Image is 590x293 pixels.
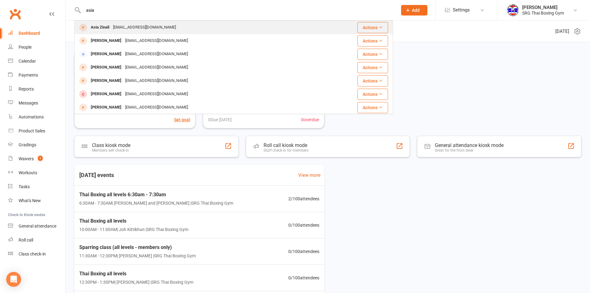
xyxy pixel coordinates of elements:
[19,128,45,133] div: Product Sales
[8,82,65,96] a: Reports
[8,26,65,40] a: Dashboard
[6,272,21,287] div: Open Intercom Messenger
[19,142,36,147] div: Gradings
[123,63,190,72] div: [EMAIL_ADDRESS][DOMAIN_NAME]
[7,6,23,22] a: Clubworx
[301,116,319,123] span: 0 overdue
[89,90,123,99] div: [PERSON_NAME]
[264,148,308,153] div: Staff check-in for members
[19,100,38,105] div: Messages
[123,103,190,112] div: [EMAIL_ADDRESS][DOMAIN_NAME]
[522,10,564,16] div: SRG Thai Boxing Gym
[79,226,188,233] span: 10:00AM - 11:00AM | Joh Kittikhun | SRG Thai Boxing Gym
[79,252,196,259] span: 11:30AM - 12:30PM | [PERSON_NAME] | SRG Thai Boxing Gym
[174,116,190,123] button: Set goal
[19,156,34,161] div: Waivers
[123,90,190,99] div: [EMAIL_ADDRESS][DOMAIN_NAME]
[288,248,319,255] span: 0 / 100 attendees
[79,279,193,286] span: 12:30PM - 1:30PM | [PERSON_NAME] | SRG Thai Boxing Gym
[89,50,123,59] div: [PERSON_NAME]
[92,148,130,153] div: Members self check-in
[19,31,40,36] div: Dashboard
[89,76,123,85] div: [PERSON_NAME]
[19,184,30,189] div: Tasks
[453,3,470,17] span: Settings
[19,73,38,78] div: Payments
[357,89,388,100] button: Actions
[19,238,33,242] div: Roll call
[435,148,504,153] div: Great for the front desk
[8,138,65,152] a: Gradings
[8,233,65,247] a: Roll call
[357,62,388,73] button: Actions
[8,96,65,110] a: Messages
[264,142,308,148] div: Roll call kiosk mode
[123,76,190,85] div: [EMAIL_ADDRESS][DOMAIN_NAME]
[89,36,123,45] div: [PERSON_NAME]
[79,200,233,206] span: 6:30AM - 7:30AM | [PERSON_NAME] and [PERSON_NAME] | SRG Thai Boxing Gym
[208,116,232,123] span: 0 Due [DATE]
[79,243,196,251] span: Sparring class (all levels - members only)
[8,247,65,261] a: Class kiosk mode
[38,156,43,161] span: 1
[357,75,388,87] button: Actions
[357,22,388,33] button: Actions
[298,171,321,179] a: View more
[19,198,41,203] div: What's New
[79,191,233,199] span: Thai Boxing all levels 6:30am - 7:30am
[81,6,393,15] input: Search...
[79,217,188,225] span: Thai Boxing all levels
[19,224,56,229] div: General attendance
[8,166,65,180] a: Workouts
[555,28,569,35] span: [DATE]
[19,45,32,50] div: People
[123,36,190,45] div: [EMAIL_ADDRESS][DOMAIN_NAME]
[435,142,504,148] div: General attendance kiosk mode
[412,8,420,13] span: Add
[357,49,388,60] button: Actions
[8,110,65,124] a: Automations
[19,170,37,175] div: Workouts
[8,54,65,68] a: Calendar
[74,170,119,181] h3: [DATE] events
[92,142,130,148] div: Class kiosk mode
[8,194,65,208] a: What's New
[357,35,388,47] button: Actions
[19,59,36,64] div: Calendar
[89,103,123,112] div: [PERSON_NAME]
[522,5,564,10] div: [PERSON_NAME]
[401,5,427,16] button: Add
[111,23,178,32] div: [EMAIL_ADDRESS][DOMAIN_NAME]
[288,222,319,229] span: 0 / 100 attendees
[19,251,46,256] div: Class check-in
[123,50,190,59] div: [EMAIL_ADDRESS][DOMAIN_NAME]
[8,152,65,166] a: Waivers 1
[8,40,65,54] a: People
[507,4,519,16] img: thumb_image1718682644.png
[288,195,319,202] span: 2 / 100 attendees
[89,23,111,32] div: Asia Zinali
[19,114,44,119] div: Automations
[8,180,65,194] a: Tasks
[79,270,193,278] span: Thai Boxing all levels
[8,219,65,233] a: General attendance kiosk mode
[8,68,65,82] a: Payments
[89,63,123,72] div: [PERSON_NAME]
[19,87,34,91] div: Reports
[8,124,65,138] a: Product Sales
[288,274,319,281] span: 0 / 100 attendees
[357,102,388,113] button: Actions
